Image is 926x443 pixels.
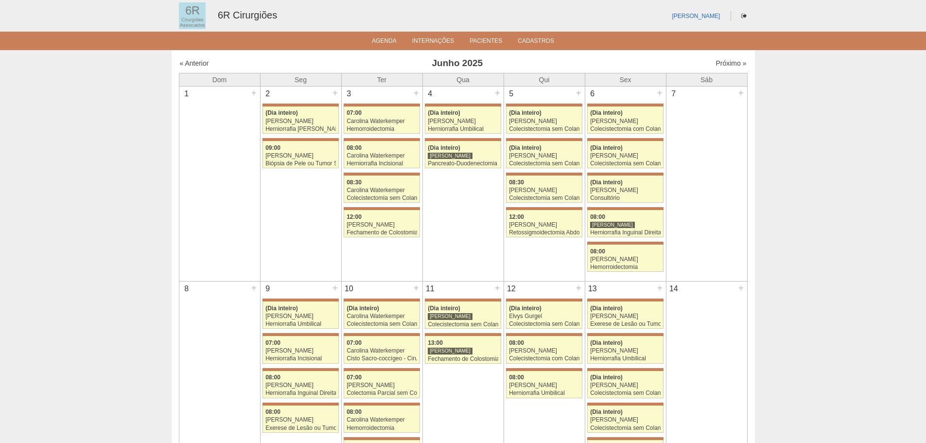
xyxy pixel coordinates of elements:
[347,348,417,354] div: Carolina Waterkemper
[262,336,338,363] a: 07:00 [PERSON_NAME] Herniorrafia Incisional
[506,207,582,210] div: Key: Maria Braido
[344,333,419,336] div: Key: Maria Braido
[428,144,460,151] span: (Dia inteiro)
[590,374,623,381] span: (Dia inteiro)
[425,299,501,301] div: Key: Maria Braido
[261,282,276,296] div: 9
[265,339,280,346] span: 07:00
[250,87,258,99] div: +
[428,126,498,132] div: Herniorrafia Umbilical
[262,141,338,168] a: 09:00 [PERSON_NAME] Biópsia de Pele ou Tumor Superficial
[347,126,417,132] div: Hemorroidectomia
[509,390,579,396] div: Herniorrafia Umbilical
[590,153,661,159] div: [PERSON_NAME]
[265,118,336,124] div: [PERSON_NAME]
[331,87,339,99] div: +
[344,301,419,329] a: (Dia inteiro) Carolina Waterkemper Colecistectomia sem Colangiografia VL
[587,371,663,398] a: (Dia inteiro) [PERSON_NAME] Colecistectomia sem Colangiografia VL
[344,138,419,141] div: Key: Maria Braido
[428,118,498,124] div: [PERSON_NAME]
[179,87,194,101] div: 1
[587,368,663,371] div: Key: Maria Braido
[265,144,280,151] span: 09:00
[342,87,357,101] div: 3
[587,106,663,134] a: (Dia inteiro) [PERSON_NAME] Colecistectomia com Colangiografia VL
[347,118,417,124] div: Carolina Waterkemper
[509,321,579,327] div: Colecistectomia sem Colangiografia VL
[425,333,501,336] div: Key: Maria Braido
[428,356,498,362] div: Fechamento de Colostomia ou Enterostomia
[590,109,623,116] span: (Dia inteiro)
[347,390,417,396] div: Colectomia Parcial sem Colostomia
[347,144,362,151] span: 08:00
[470,37,502,47] a: Pacientes
[425,104,501,106] div: Key: Maria Braido
[506,299,582,301] div: Key: Maria Braido
[344,437,419,440] div: Key: Maria Braido
[428,160,498,167] div: Pancreato-Duodenectomia com Linfadenectomia
[509,230,579,236] div: Retossigmoidectomia Abdominal
[590,321,661,327] div: Exerese de Lesão ou Tumor de Pele
[575,87,583,99] div: +
[265,382,336,389] div: [PERSON_NAME]
[344,210,419,237] a: 12:00 [PERSON_NAME] Fechamento de Colostomia ou Enterostomia
[504,282,519,296] div: 12
[425,336,501,363] a: 13:00 [PERSON_NAME] Fechamento de Colostomia ou Enterostomia
[666,282,681,296] div: 14
[347,425,417,431] div: Hemorroidectomia
[262,299,338,301] div: Key: Maria Braido
[372,37,397,47] a: Agenda
[590,264,661,270] div: Hemorroidectomia
[590,408,623,415] span: (Dia inteiro)
[587,403,663,406] div: Key: Maria Braido
[265,374,280,381] span: 08:00
[504,87,519,101] div: 5
[656,87,664,99] div: +
[344,207,419,210] div: Key: Maria Braido
[428,305,460,312] span: (Dia inteiro)
[587,336,663,363] a: (Dia inteiro) [PERSON_NAME] Herniorrafia Umbilical
[347,408,362,415] span: 08:00
[344,141,419,168] a: 08:00 Carolina Waterkemper Herniorrafia Incisional
[265,390,336,396] div: Herniorrafia Inguinal Direita
[672,13,720,19] a: [PERSON_NAME]
[666,73,747,86] th: Sáb
[265,126,336,132] div: Herniorrafia [PERSON_NAME]
[509,118,579,124] div: [PERSON_NAME]
[423,282,438,296] div: 11
[506,141,582,168] a: (Dia inteiro) [PERSON_NAME] Colecistectomia sem Colangiografia
[504,73,585,86] th: Qui
[344,336,419,363] a: 07:00 Carolina Waterkemper Cisto Sacro-coccígeo - Cirurgia
[344,176,419,203] a: 08:30 Carolina Waterkemper Colecistectomia sem Colangiografia VL
[262,301,338,329] a: (Dia inteiro) [PERSON_NAME] Herniorrafia Umbilical
[262,368,338,371] div: Key: Maria Braido
[347,321,417,327] div: Colecistectomia sem Colangiografia VL
[587,242,663,245] div: Key: Maria Braido
[587,210,663,237] a: 08:00 [PERSON_NAME] Herniorrafia Inguinal Direita
[656,282,664,294] div: +
[347,179,362,186] span: 08:30
[265,417,336,423] div: [PERSON_NAME]
[509,382,579,389] div: [PERSON_NAME]
[518,37,554,47] a: Cadastros
[585,282,600,296] div: 13
[590,382,661,389] div: [PERSON_NAME]
[493,87,502,99] div: +
[423,87,438,101] div: 4
[262,403,338,406] div: Key: Maria Braido
[587,104,663,106] div: Key: Maria Braido
[509,222,579,228] div: [PERSON_NAME]
[737,87,745,99] div: +
[590,425,661,431] div: Colecistectomia sem Colangiografia
[428,109,460,116] span: (Dia inteiro)
[575,282,583,294] div: +
[347,355,417,362] div: Cisto Sacro-coccígeo - Cirurgia
[506,176,582,203] a: 08:30 [PERSON_NAME] Colecistectomia sem Colangiografia VL
[425,301,501,329] a: (Dia inteiro) [PERSON_NAME] Colecistectomia sem Colangiografia
[262,106,338,134] a: (Dia inteiro) [PERSON_NAME] Herniorrafia [PERSON_NAME]
[265,348,336,354] div: [PERSON_NAME]
[344,106,419,134] a: 07:00 Carolina Waterkemper Hemorroidectomia
[506,368,582,371] div: Key: Maria Braido
[428,152,472,159] div: [PERSON_NAME]
[509,355,579,362] div: Colecistectomia com Colangiografia VL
